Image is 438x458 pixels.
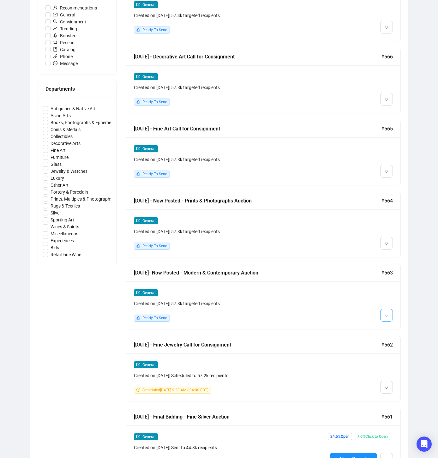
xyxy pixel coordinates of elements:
span: General [142,291,155,295]
span: down [385,314,388,317]
a: [DATE] - Decorative Art Call for Consignment#566mailGeneralCreated on [DATE]| 57.3k targeted reci... [126,48,401,113]
span: mail [136,147,140,150]
span: like [136,172,140,176]
span: General [142,363,155,367]
span: like [136,28,140,32]
span: Wines & Spirits [48,223,82,230]
span: Silver [48,209,63,216]
div: [DATE] - Final Bidding - Fine Silver Auction [134,413,381,421]
span: 24.5% Open [328,433,352,440]
span: Catalog [51,46,78,53]
span: Glass [48,161,64,168]
span: Ready To Send [142,172,167,176]
a: [DATE] - Fine Jewelry Call for Consignment#562mailGeneralCreated on [DATE]| Scheduled to 57.2k re... [126,336,401,401]
div: [DATE]- Now Posted - Modern & Contemporary Auction [134,269,381,277]
span: book [53,47,57,51]
span: Message [51,60,80,67]
div: [DATE] - Fine Art Call for Consignment [134,125,381,133]
span: Jewelry & Watches [48,168,90,175]
span: General [142,75,155,79]
div: Open Intercom Messenger [417,437,432,452]
span: Sporting Art [48,216,77,223]
span: Trending [51,25,80,32]
span: message [53,61,57,65]
span: like [136,100,140,104]
div: [DATE] - Fine Jewelry Call for Consignment [134,341,381,349]
span: down [385,242,388,245]
span: #564 [381,197,393,205]
a: [DATE] - Now Posted - Prints & Photographs Auction#564mailGeneralCreated on [DATE]| 57.3k targete... [126,192,401,257]
span: #563 [381,269,393,277]
span: General [142,435,155,439]
span: General [142,147,155,151]
div: Created on [DATE] | Scheduled to 57.2k recipients [134,372,327,379]
span: down [385,170,388,173]
span: Books, Photographs & Ephemera [48,119,118,126]
span: #565 [381,125,393,133]
span: Other Art [48,182,71,189]
div: [DATE] - Decorative Art Call for Consignment [134,53,381,61]
div: Created on [DATE] | Sent to 44.8k recipients [134,444,327,451]
span: Asian Arts [48,112,73,119]
span: Bids [48,244,62,251]
span: retweet [53,40,57,45]
span: Consignment [51,18,89,25]
span: General [142,3,155,7]
span: Ready To Send [142,316,167,320]
span: phone [53,54,57,58]
a: [DATE] - Fine Art Call for Consignment#565mailGeneralCreated on [DATE]| 57.3k targeted recipients... [126,120,401,185]
span: Furniture [48,154,71,161]
span: Decorative Arts [48,140,83,147]
div: Created on [DATE] | 57.4k targeted recipients [134,12,327,19]
span: #562 [381,341,393,349]
span: Rugs & Textiles [48,202,82,209]
span: like [136,316,140,320]
span: Pottery & Porcelain [48,189,91,196]
span: Coins & Medals [48,126,83,133]
span: like [136,244,140,248]
span: mail [53,12,57,17]
span: Fine Art [48,147,68,154]
div: [DATE] - Now Posted - Prints & Photographs Auction [134,197,381,205]
span: #566 [381,53,393,61]
span: Prints, Multiples & Photographs [48,196,115,202]
span: Ready To Send [142,244,167,248]
span: General [142,219,155,223]
span: mail [136,363,140,366]
span: Collectibles [48,133,75,140]
span: mail [136,219,140,222]
span: #561 [381,413,393,421]
span: Miscellaneous [48,230,81,237]
span: Booster [51,32,78,39]
span: General [51,11,78,18]
span: rise [53,26,57,31]
div: Created on [DATE] | 57.3k targeted recipients [134,300,327,307]
span: Ready To Send [142,28,167,32]
div: Departments [45,85,109,93]
span: mail [136,291,140,294]
a: [DATE]- Now Posted - Modern & Contemporary Auction#563mailGeneralCreated on [DATE]| 57.3k targete... [126,264,401,329]
span: Luxury [48,175,67,182]
span: search [53,19,57,24]
span: down [385,98,388,101]
div: Created on [DATE] | 57.3k targeted recipients [134,156,327,163]
div: Created on [DATE] | 57.3k targeted recipients [134,84,327,91]
span: mail [136,75,140,78]
span: mail [136,3,140,6]
span: down [385,386,388,389]
span: down [385,26,388,29]
span: user [53,5,57,10]
span: mail [136,435,140,438]
span: Phone [51,53,75,60]
span: Scheduled [DATE] 9:30 AM (-04:00 EDT) [142,388,208,392]
span: Recommendations [51,4,99,11]
span: Resend [51,39,77,46]
span: 7.6% Click to Open [355,433,390,440]
span: rocket [53,33,57,38]
span: clock-circle [136,388,140,392]
span: Ready To Send [142,100,167,104]
div: Created on [DATE] | 57.3k targeted recipients [134,228,327,235]
span: Antiquities & Native Art [48,105,98,112]
span: Retail Fine Wine [48,251,84,258]
span: Experiences [48,237,76,244]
